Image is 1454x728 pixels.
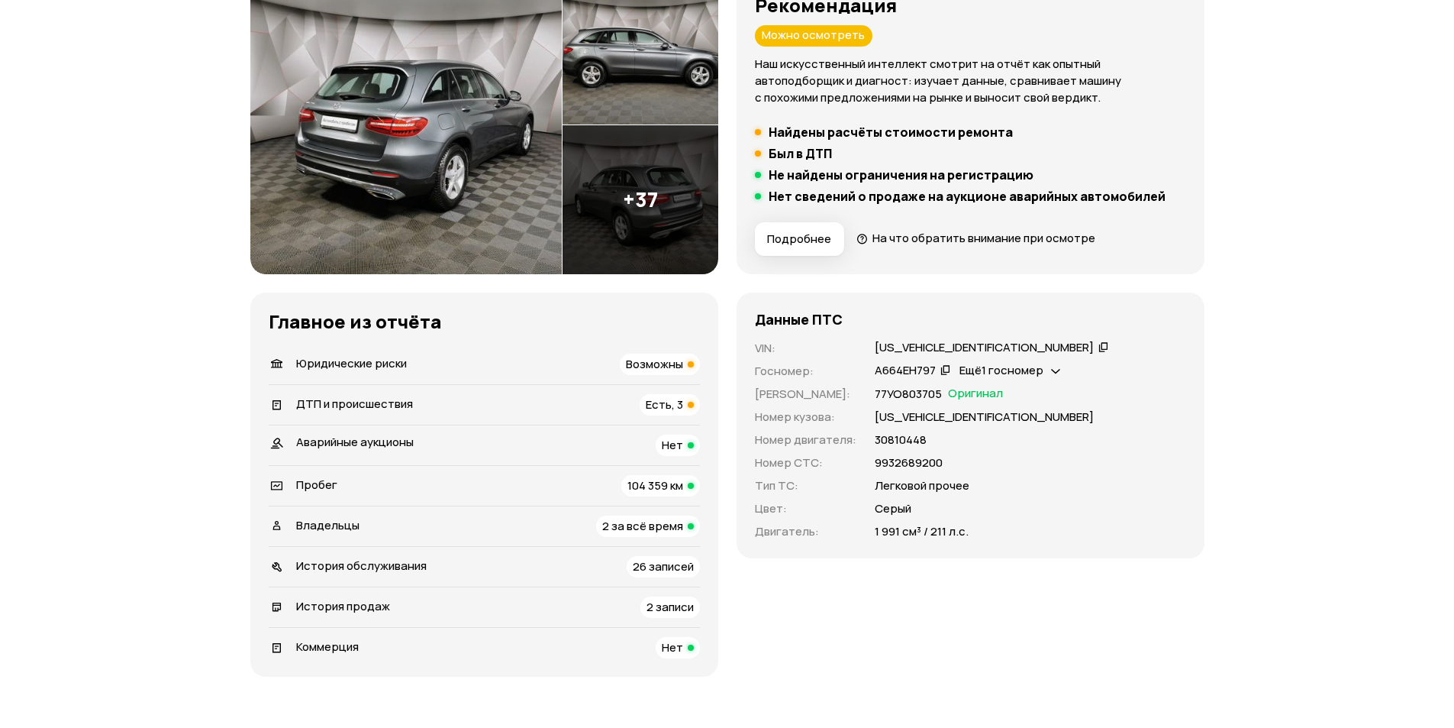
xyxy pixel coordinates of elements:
span: На что обратить внимание при осмотре [872,230,1095,246]
span: Коммерция [296,639,359,655]
span: Есть, 3 [646,396,683,413]
p: Номер СТС : [755,455,856,471]
div: А664ЕН797 [875,363,936,379]
p: [US_VEHICLE_IDENTIFICATION_NUMBER] [875,409,1094,425]
p: Номер двигателя : [755,432,856,448]
button: Подробнее [755,222,844,256]
span: Возможны [626,356,683,372]
span: 104 359 км [627,477,683,493]
p: Двигатель : [755,523,856,540]
span: Ещё 1 госномер [959,362,1043,378]
span: Нет [662,639,683,655]
h5: Был в ДТП [769,146,832,161]
p: VIN : [755,340,856,357]
span: Пробег [296,477,337,493]
h3: Главное из отчёта [269,311,700,332]
p: Серый [875,500,911,517]
p: Госномер : [755,363,856,380]
h5: Найдены расчёты стоимости ремонта [769,125,1013,140]
span: Юридические риски [296,355,407,371]
span: ДТП и происшествия [296,396,413,412]
span: Подробнее [767,231,831,247]
h4: Данные ПТС [755,311,843,328]
p: 9932689200 [875,455,943,471]
p: Наш искусственный интеллект смотрит на отчёт как опытный автоподборщик и диагност: изучает данные... [755,56,1186,106]
span: Аварийные аукционы [296,434,414,450]
span: Владельцы [296,517,359,533]
div: [US_VEHICLE_IDENTIFICATION_NUMBER] [875,340,1094,356]
p: 1 991 см³ / 211 л.с. [875,523,969,540]
span: Оригинал [948,386,1003,403]
p: Тип ТС : [755,477,856,494]
span: Нет [662,437,683,453]
span: 2 записи [646,599,694,615]
span: История продаж [296,598,390,614]
div: Можно осмотреть [755,25,872,47]
p: 77УО803705 [875,386,942,403]
span: 26 записей [633,558,694,574]
span: История обслуживания [296,558,427,574]
p: Номер кузова : [755,409,856,425]
p: [PERSON_NAME] : [755,386,856,403]
span: 2 за всё время [602,518,683,534]
a: На что обратить внимание при осмотре [856,230,1096,246]
p: 30810448 [875,432,927,448]
h5: Не найдены ограничения на регистрацию [769,167,1033,183]
p: Цвет : [755,500,856,517]
p: Легковой прочее [875,477,969,494]
h5: Нет сведений о продаже на аукционе аварийных автомобилей [769,189,1165,204]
